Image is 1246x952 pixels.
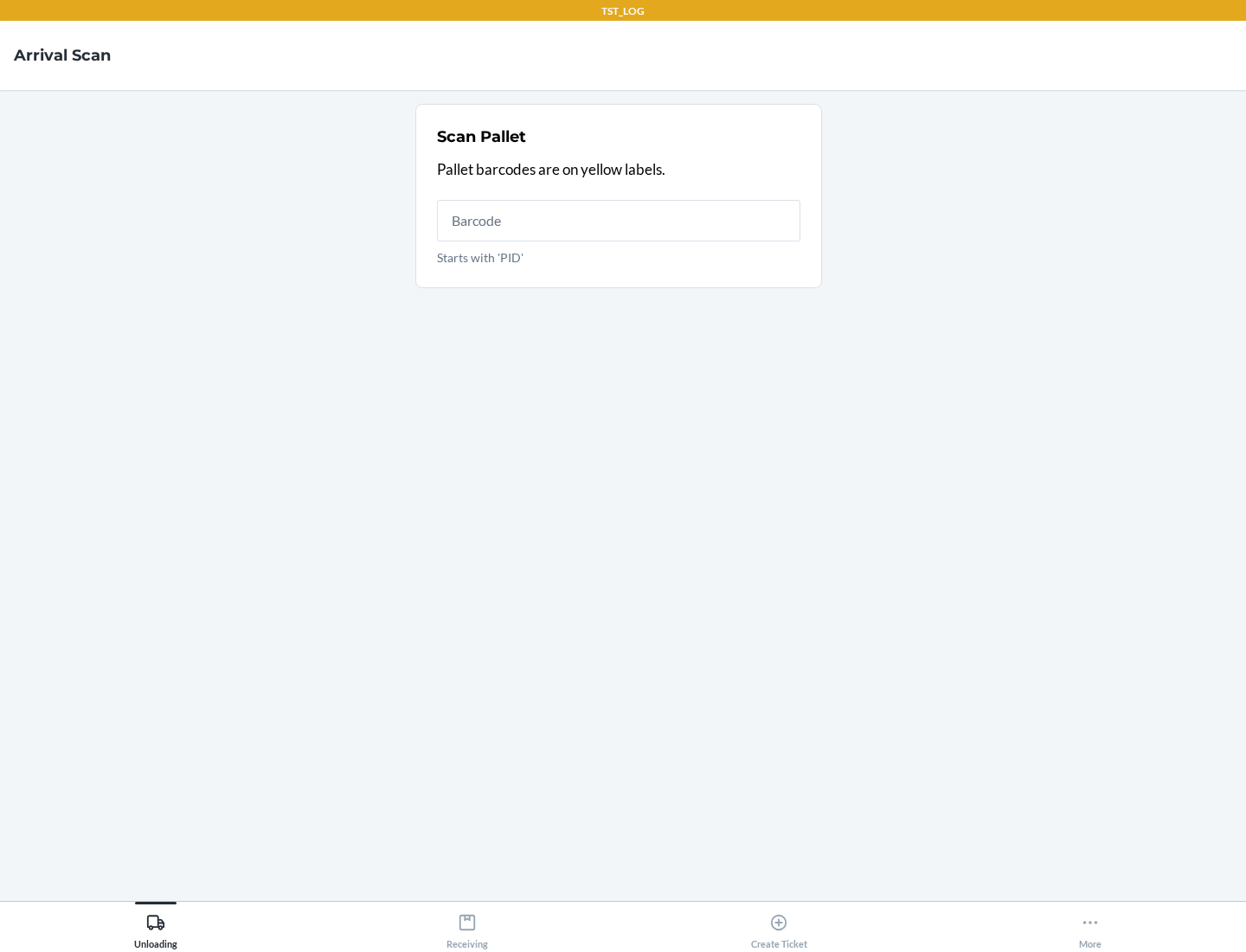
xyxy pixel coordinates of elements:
input: Starts with 'PID' [437,200,800,241]
button: Create Ticket [623,902,934,949]
div: Create Ticket [751,906,807,949]
div: More [1079,906,1101,949]
p: Starts with 'PID' [437,248,800,267]
h2: Scan Pallet [437,125,526,148]
button: Receiving [311,902,623,949]
div: Receiving [446,906,488,949]
h4: Arrival Scan [14,44,111,67]
button: More [934,902,1246,949]
p: TST_LOG [601,3,645,19]
div: Unloading [134,906,177,949]
p: Pallet barcodes are on yellow labels. [437,158,800,181]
